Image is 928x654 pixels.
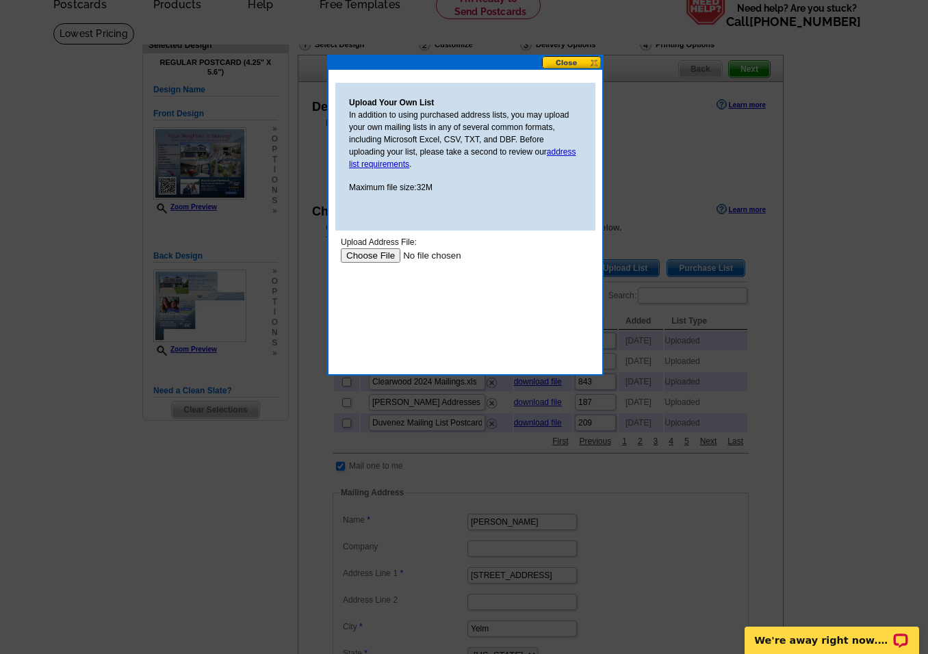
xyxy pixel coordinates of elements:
[349,181,582,194] p: Maximum file size:
[736,611,928,654] iframe: LiveChat chat widget
[349,109,582,170] p: In addition to using purchased address lists, you may upload your own mailing lists in any of sev...
[5,5,255,18] div: Upload Address File:
[417,183,433,192] span: 32M
[349,98,434,107] strong: Upload Your Own List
